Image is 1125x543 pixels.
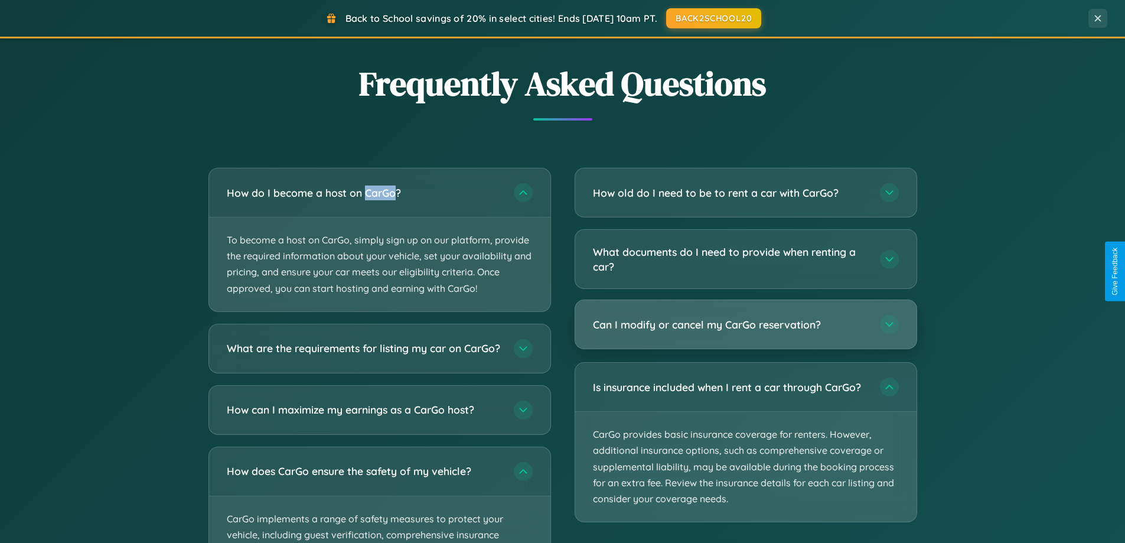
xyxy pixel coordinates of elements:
[666,8,761,28] button: BACK2SCHOOL20
[227,341,502,356] h3: What are the requirements for listing my car on CarGo?
[209,217,550,311] p: To become a host on CarGo, simply sign up on our platform, provide the required information about...
[345,12,657,24] span: Back to School savings of 20% in select cities! Ends [DATE] 10am PT.
[593,380,868,395] h3: Is insurance included when I rent a car through CarGo?
[227,402,502,417] h3: How can I maximize my earnings as a CarGo host?
[227,186,502,200] h3: How do I become a host on CarGo?
[575,412,917,522] p: CarGo provides basic insurance coverage for renters. However, additional insurance options, such ...
[593,317,868,332] h3: Can I modify or cancel my CarGo reservation?
[227,464,502,479] h3: How does CarGo ensure the safety of my vehicle?
[1111,248,1119,295] div: Give Feedback
[593,245,868,274] h3: What documents do I need to provide when renting a car?
[593,186,868,200] h3: How old do I need to be to rent a car with CarGo?
[208,61,917,106] h2: Frequently Asked Questions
